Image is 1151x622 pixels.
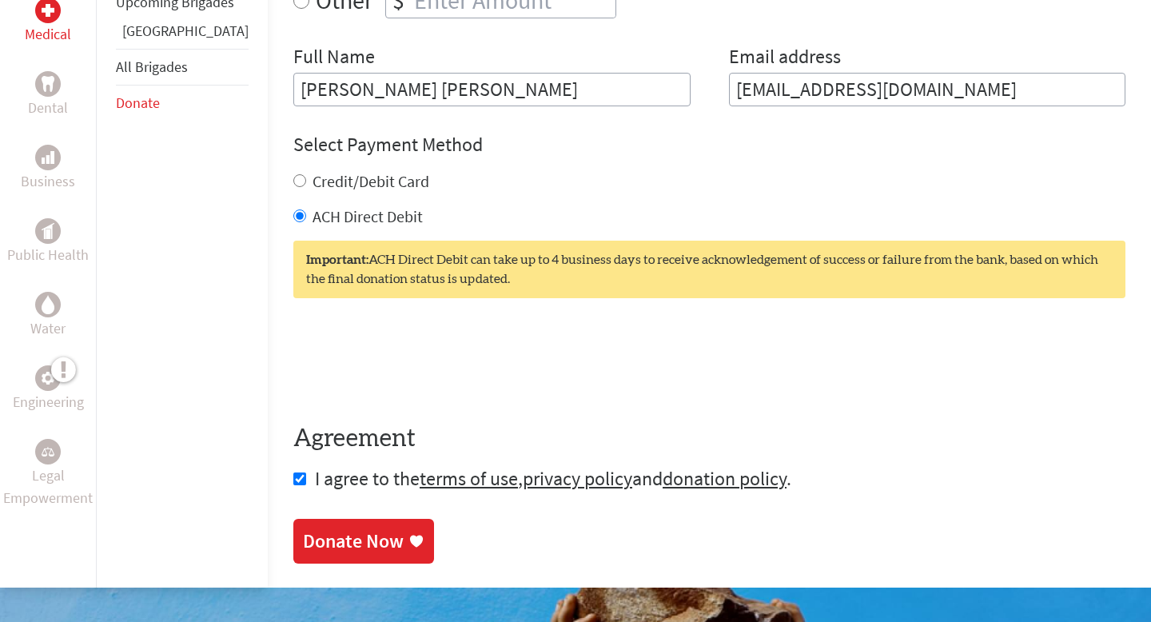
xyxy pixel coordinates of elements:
[116,58,188,76] a: All Brigades
[293,73,691,106] input: Enter Full Name
[42,296,54,314] img: Water
[116,20,249,49] li: Belize
[13,365,84,413] a: EngineeringEngineering
[7,218,89,266] a: Public HealthPublic Health
[35,292,61,317] div: Water
[7,244,89,266] p: Public Health
[25,23,71,46] p: Medical
[35,439,61,465] div: Legal Empowerment
[42,77,54,92] img: Dental
[122,22,249,40] a: [GEOGRAPHIC_DATA]
[42,447,54,457] img: Legal Empowerment
[293,44,375,73] label: Full Name
[28,97,68,119] p: Dental
[293,132,1125,157] h4: Select Payment Method
[21,145,75,193] a: BusinessBusiness
[13,391,84,413] p: Engineering
[523,466,632,491] a: privacy policy
[293,425,1125,453] h4: Agreement
[3,439,93,509] a: Legal EmpowermentLegal Empowerment
[313,171,429,191] label: Credit/Debit Card
[35,71,61,97] div: Dental
[35,218,61,244] div: Public Health
[42,223,54,239] img: Public Health
[293,519,434,564] a: Donate Now
[313,206,423,226] label: ACH Direct Debit
[306,253,368,266] strong: Important:
[293,330,536,393] iframe: reCAPTCHA
[293,241,1125,298] div: ACH Direct Debit can take up to 4 business days to receive acknowledgement of success or failure ...
[663,466,787,491] a: donation policy
[116,86,249,121] li: Donate
[42,151,54,164] img: Business
[28,71,68,119] a: DentalDental
[729,44,841,73] label: Email address
[3,465,93,509] p: Legal Empowerment
[729,73,1126,106] input: Your Email
[116,94,160,112] a: Donate
[42,372,54,385] img: Engineering
[30,317,66,340] p: Water
[315,466,791,491] span: I agree to the , and .
[420,466,518,491] a: terms of use
[30,292,66,340] a: WaterWater
[116,49,249,86] li: All Brigades
[42,4,54,17] img: Medical
[35,145,61,170] div: Business
[303,528,404,554] div: Donate Now
[35,365,61,391] div: Engineering
[21,170,75,193] p: Business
